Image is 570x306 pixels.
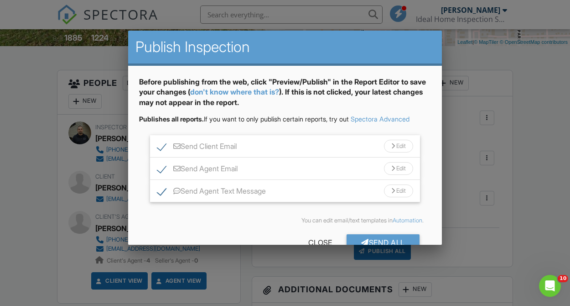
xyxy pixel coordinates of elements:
[539,275,561,297] iframe: Intercom live chat
[384,140,413,153] div: Edit
[135,38,435,56] h2: Publish Inspection
[393,217,422,224] a: Automation
[146,217,424,224] div: You can edit email/text templates in .
[139,77,431,115] div: Before publishing from the web, click "Preview/Publish" in the Report Editor to save your changes...
[351,115,409,123] a: Spectora Advanced
[558,275,568,282] span: 10
[384,185,413,197] div: Edit
[139,115,349,123] span: If you want to only publish certain reports, try out
[157,187,266,198] label: Send Agent Text Message
[384,162,413,175] div: Edit
[347,234,420,251] div: Send All
[294,234,347,251] div: Close
[157,164,238,176] label: Send Agent Email
[157,142,237,153] label: Send Client Email
[139,115,204,123] strong: Publishes all reports.
[190,87,279,96] a: don't know where that is?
